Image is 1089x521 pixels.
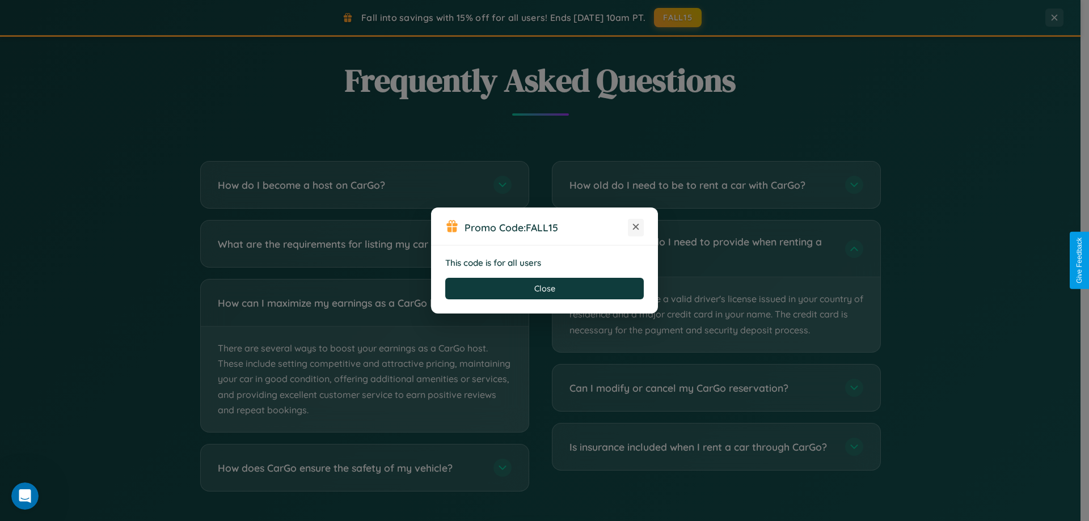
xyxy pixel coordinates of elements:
[1075,238,1083,283] div: Give Feedback
[526,221,558,234] b: FALL15
[11,482,39,510] iframe: Intercom live chat
[465,221,628,234] h3: Promo Code:
[445,257,541,268] strong: This code is for all users
[445,278,644,299] button: Close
